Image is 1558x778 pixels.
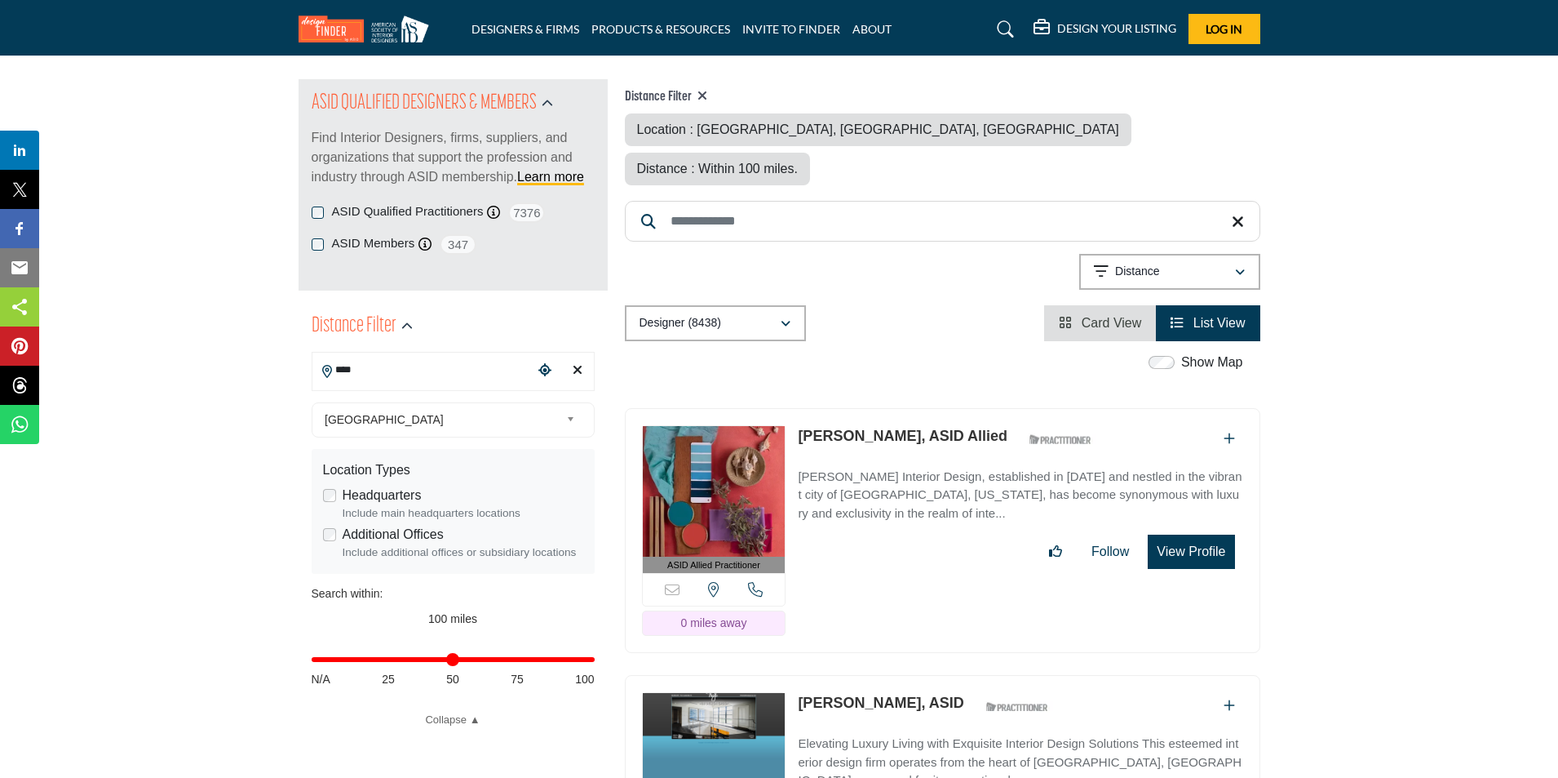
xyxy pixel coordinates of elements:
a: View List [1171,316,1245,330]
label: ASID Qualified Practitioners [332,202,484,221]
span: [GEOGRAPHIC_DATA] [325,410,560,429]
span: Log In [1206,22,1242,36]
input: Search Location [312,354,533,386]
h2: ASID QUALIFIED DESIGNERS & MEMBERS [312,89,537,118]
div: DESIGN YOUR LISTING [1034,20,1176,39]
img: Site Logo [299,16,437,42]
a: [PERSON_NAME], ASID [798,695,963,711]
li: List View [1156,305,1259,341]
div: Location Types [323,460,583,480]
a: [PERSON_NAME], ASID Allied [798,428,1007,444]
button: Follow [1081,536,1140,568]
h4: Distance Filter [625,89,1260,105]
a: PRODUCTS & RESOURCES [591,22,730,36]
li: Card View [1044,305,1156,341]
span: 100 [575,671,594,688]
span: Distance : Within 100 miles. [637,162,798,176]
button: View Profile [1148,535,1234,569]
a: View Card [1059,316,1141,330]
span: List View [1193,316,1246,330]
span: 25 [382,671,395,688]
p: Designer (8438) [640,315,721,331]
h2: Distance Filter [312,312,396,341]
span: ASID Allied Practitioner [667,558,760,572]
label: Headquarters [343,486,422,505]
a: Collapse ▲ [312,712,595,728]
p: Find Interior Designers, firms, suppliers, and organizations that support the profession and indu... [312,128,595,187]
input: Search Keyword [625,201,1260,242]
div: Choose your current location [533,353,557,389]
div: Search within: [312,585,595,602]
span: Location : [GEOGRAPHIC_DATA], [GEOGRAPHIC_DATA], [GEOGRAPHIC_DATA] [637,122,1119,136]
span: 100 miles [428,612,477,625]
h5: DESIGN YOUR LISTING [1057,21,1176,36]
label: ASID Members [332,234,415,253]
div: Include main headquarters locations [343,505,583,522]
p: [PERSON_NAME] Interior Design, established in [DATE] and nestled in the vibrant city of [GEOGRAPH... [798,468,1242,523]
span: 347 [440,234,476,255]
button: Like listing [1038,536,1073,568]
button: Distance [1079,254,1260,290]
label: Additional Offices [343,525,444,545]
button: Log In [1188,14,1260,44]
span: 75 [511,671,524,688]
a: Learn more [517,170,584,184]
a: ABOUT [852,22,892,36]
img: ASID Qualified Practitioners Badge Icon [980,696,1053,717]
input: ASID Members checkbox [312,238,324,251]
input: ASID Qualified Practitioners checkbox [312,207,324,219]
a: INVITE TO FINDER [742,22,840,36]
a: Search [981,16,1025,42]
span: 0 miles away [680,616,746,629]
img: ASID Qualified Practitioners Badge Icon [1023,429,1096,450]
button: Designer (8438) [625,305,806,341]
label: Show Map [1181,353,1243,372]
a: Add To List [1224,699,1235,713]
a: DESIGNERS & FIRMS [471,22,579,36]
span: N/A [312,671,330,688]
p: Marci Varca, ASID [798,692,963,714]
p: Karen Lynn Poulos, ASID Allied [798,425,1007,447]
img: Karen Lynn Poulos, ASID Allied [643,426,786,557]
p: Distance [1115,264,1159,280]
a: [PERSON_NAME] Interior Design, established in [DATE] and nestled in the vibrant city of [GEOGRAPH... [798,458,1242,523]
a: ASID Allied Practitioner [643,426,786,574]
span: 50 [446,671,459,688]
div: Include additional offices or subsidiary locations [343,545,583,561]
a: Add To List [1224,432,1235,446]
div: Clear search location [565,353,590,389]
span: 7376 [508,202,545,223]
span: Card View [1082,316,1142,330]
